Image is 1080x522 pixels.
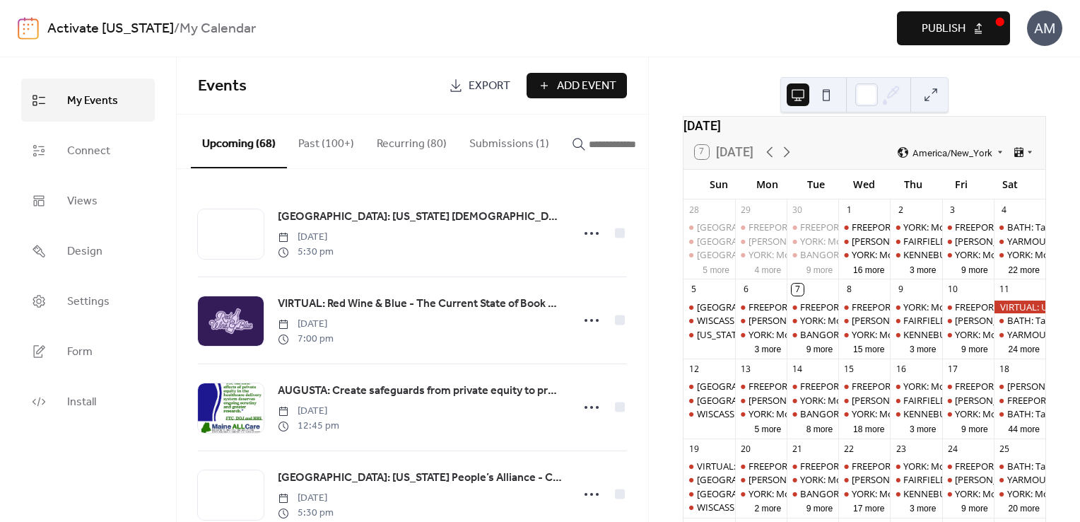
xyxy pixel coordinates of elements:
div: 16 [895,364,907,376]
button: 5 more [749,422,787,435]
div: 21 [792,443,804,455]
button: 22 more [1003,262,1045,276]
div: KENNEBUNK: Stand Out [890,248,941,261]
div: FREEPORT: VISIBILITY FREEPORT Stand for Democracy! [800,221,1031,233]
div: KENNEBUNK: Stand Out [903,487,1006,500]
div: FAIRFIELD: Stop The Coup [903,394,1014,407]
button: 16 more [847,262,890,276]
div: [PERSON_NAME]: NO I.C.E in [PERSON_NAME] [749,473,941,486]
span: Export [469,78,510,95]
div: YORK: Morning Resistance at [GEOGRAPHIC_DATA] [852,487,1067,500]
div: Sat [985,170,1034,199]
button: 3 more [904,262,942,276]
div: 14 [792,364,804,376]
button: 9 more [956,342,994,355]
button: Add Event [527,73,627,98]
div: WELLS: NO I.C.E in Wells [942,314,994,327]
div: PORTLAND: Solidarity Flotilla for Gaza [683,221,735,233]
span: AUGUSTA: Create safeguards from private equity to protect our hospitals [278,383,563,400]
a: Activate [US_STATE] [47,16,174,42]
div: FAIRFIELD: Stop The Coup [890,314,941,327]
div: FREEPORT: VISIBILITY FREEPORT Stand for Democracy! [787,301,838,313]
div: FREEPORT: AM and PM Rush Hour Brigade. Click for times! [749,460,992,472]
button: 9 more [801,342,839,355]
a: [GEOGRAPHIC_DATA]: [US_STATE] People’s Alliance - Central [US_STATE] Community Meeting [278,469,563,487]
div: WISCASSET: Community Stand Up - Being a Good Human Matters! [697,314,976,327]
div: 3 [946,204,958,216]
div: WISCASSET: Community Stand Up - Being a Good Human Matters! [697,501,976,514]
b: / [174,16,180,42]
button: 9 more [956,501,994,514]
button: 2 more [749,501,787,514]
div: FREEPORT: Visibility Brigade Standout [838,380,890,393]
button: 15 more [847,342,890,355]
div: FAIRFIELD: Stop The Coup [903,314,1014,327]
div: FREEPORT: AM and PM Rush Hour Brigade. Click for times! [735,380,787,393]
div: YORK: Morning Resistance at Town Center [942,407,994,420]
div: Maine VIRTUAL: Democratic Socialists of America Political Education Session: Electoral Organizing... [683,328,735,341]
button: 3 more [904,422,942,435]
div: FREEPORT: Visibility Brigade Standout [852,221,1011,233]
div: 2 [895,204,907,216]
div: YORK: Morning Resistance at Town Center [838,487,890,500]
div: 8 [843,284,855,296]
button: 9 more [801,501,839,514]
div: 4 [998,204,1010,216]
button: 17 more [847,501,890,514]
div: YORK: Morning Resistance at Town Center [942,487,994,500]
div: FREEPORT: AM and PM Rush Hour Brigade. Click for times! [735,301,787,313]
div: 6 [740,284,752,296]
div: 13 [740,364,752,376]
button: Upcoming (68) [191,115,287,168]
div: [PERSON_NAME]: NO I.C.E in [PERSON_NAME] [852,235,1045,248]
div: FREEPORT: AM and PM Rush Hour Brigade. Click for times! [735,221,787,233]
div: YORK: Morning Resistance at [GEOGRAPHIC_DATA] [800,314,1015,327]
div: Fri [937,170,986,199]
div: WISCASSET: Community Stand Up - Being a Good Human Matters! [697,407,976,420]
div: YORK: Morning Resistance at Town Center [890,221,941,233]
div: BELFAST: Support Palestine Weekly Standout [683,473,735,486]
button: 5 more [697,262,735,276]
button: 9 more [956,262,994,276]
div: FREEPORT: VISIBILITY FREEPORT Stand for Democracy! [800,301,1031,313]
div: YORK: Morning Resistance at [GEOGRAPHIC_DATA] [852,248,1067,261]
div: YORK: Morning Resistance at Town Center [735,248,787,261]
span: [DATE] [278,491,334,506]
a: Connect [21,129,155,172]
div: [DATE] [683,117,1045,135]
div: WELLS: NO I.C.E in Wells [838,473,890,486]
div: 9 [895,284,907,296]
div: BELFAST: Support Palestine Weekly Standout [683,380,735,393]
div: YORK: Morning Resistance at [GEOGRAPHIC_DATA] [800,394,1015,407]
div: [GEOGRAPHIC_DATA]: Support Palestine Weekly Standout [697,248,942,261]
div: 25 [998,443,1010,455]
span: [GEOGRAPHIC_DATA]: [US_STATE] [DEMOGRAPHIC_DATA] - [GEOGRAPHIC_DATA] Valley October Chapter Meeting [278,209,563,226]
span: Connect [67,140,110,162]
div: FREEPORT: AM and PM Rush Hour Brigade. Click for times! [942,301,994,313]
span: [DATE] [278,230,334,245]
a: VIRTUAL: Red Wine & Blue - The Current State of Book Bans and How to Fight Back [278,295,563,313]
div: YARMOUTH: Saturday Weekly Rally - Resist Hate - Support Democracy [994,235,1045,248]
div: YORK: Morning Resistance at Town Center [787,473,838,486]
div: 15 [843,364,855,376]
span: 5:30 pm [278,506,334,521]
div: WELLS: NO I.C.E in Wells [942,235,994,248]
span: 5:30 pm [278,245,334,260]
div: YORK: Morning Resistance at Town Center [838,328,890,341]
div: BANGOR: Weekly peaceful protest [800,487,944,500]
span: Design [67,240,102,262]
div: WELLS: NO I.C.E in Wells [838,394,890,407]
div: FREEPORT: AM and PM Rush Hour Brigade. Click for times! [942,380,994,393]
div: 12 [688,364,700,376]
div: YORK: Morning Resistance at Town Center [838,248,890,261]
div: WISCASSET: Community Stand Up - Being a Good Human Matters! [683,314,735,327]
div: FREEPORT: AM and PM Rush Hour Brigade. Click for times! [749,221,992,233]
div: BANGOR: Weekly peaceful protest [800,248,944,261]
div: Tue [792,170,840,199]
div: YORK: Morning Resistance at Town Center [890,460,941,472]
div: FREEPORT: AM and PM Rush Hour Brigade. Click for times! [942,221,994,233]
div: YORK: Morning Resistance at [GEOGRAPHIC_DATA] [749,328,963,341]
div: 17 [946,364,958,376]
span: Events [198,71,247,102]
